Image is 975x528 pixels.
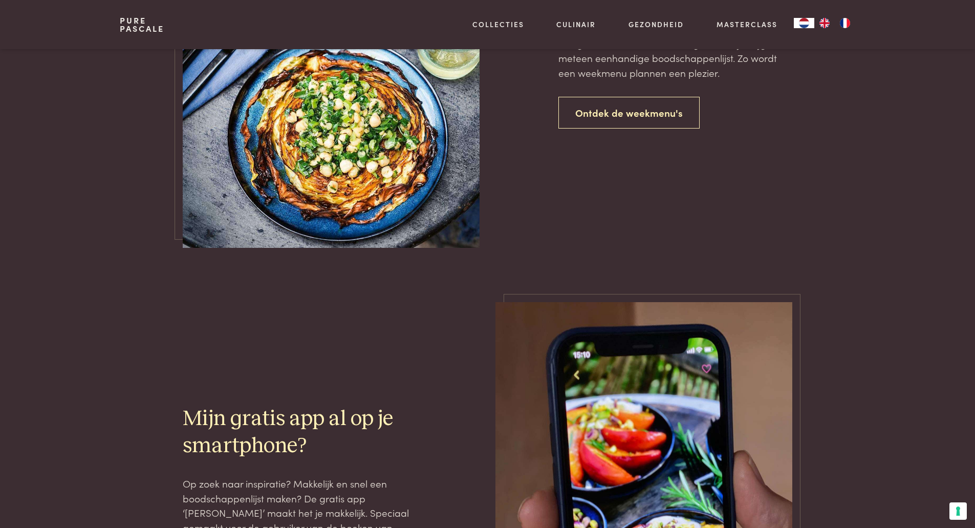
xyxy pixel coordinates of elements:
[629,19,684,30] a: Gezondheid
[814,18,855,28] ul: Language list
[949,502,967,520] button: Uw voorkeuren voor toestemming voor trackingtechnologieën
[794,18,814,28] a: NL
[814,18,835,28] a: EN
[794,18,855,28] aside: Language selected: Nederlands
[556,19,596,30] a: Culinair
[120,16,164,33] a: PurePascale
[835,18,855,28] a: FR
[472,19,524,30] a: Collecties
[717,19,777,30] a: Masterclass
[183,406,417,460] h2: Mijn gratis app al op je smartphone?
[558,97,700,129] a: Ontdek de weekmenu's
[794,18,814,28] div: Language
